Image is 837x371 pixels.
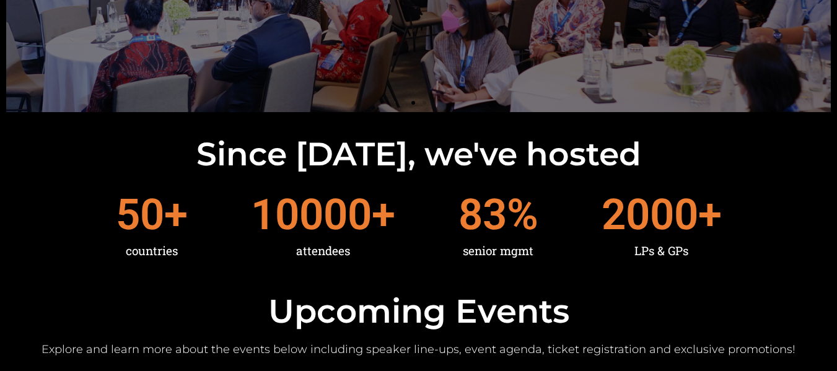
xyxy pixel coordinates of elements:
[411,101,415,105] span: Go to slide 1
[602,236,722,266] div: LPs & GPs
[251,236,395,266] div: attendees
[6,295,831,328] h2: Upcoming Events
[251,193,372,236] span: 10000
[458,236,538,266] div: senior mgmt
[698,193,722,236] span: +
[6,138,831,170] h2: Since [DATE], we've hosted
[602,193,698,236] span: 2000
[458,193,507,236] span: 83
[116,236,188,266] div: countries
[423,101,426,105] span: Go to slide 2
[372,193,395,236] span: +
[116,193,164,236] span: 50
[164,193,188,236] span: +
[507,193,538,236] span: %
[6,343,831,357] h2: Explore and learn more about the events below including speaker line-ups, event agenda, ticket re...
